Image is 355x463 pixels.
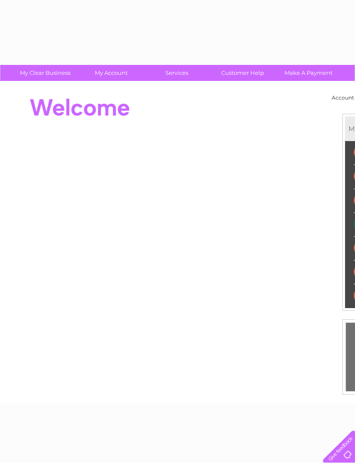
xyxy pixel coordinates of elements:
[207,65,278,81] a: Customer Help
[141,65,213,81] a: Services
[10,65,81,81] a: My Clear Business
[75,65,147,81] a: My Account
[273,65,344,81] a: Make A Payment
